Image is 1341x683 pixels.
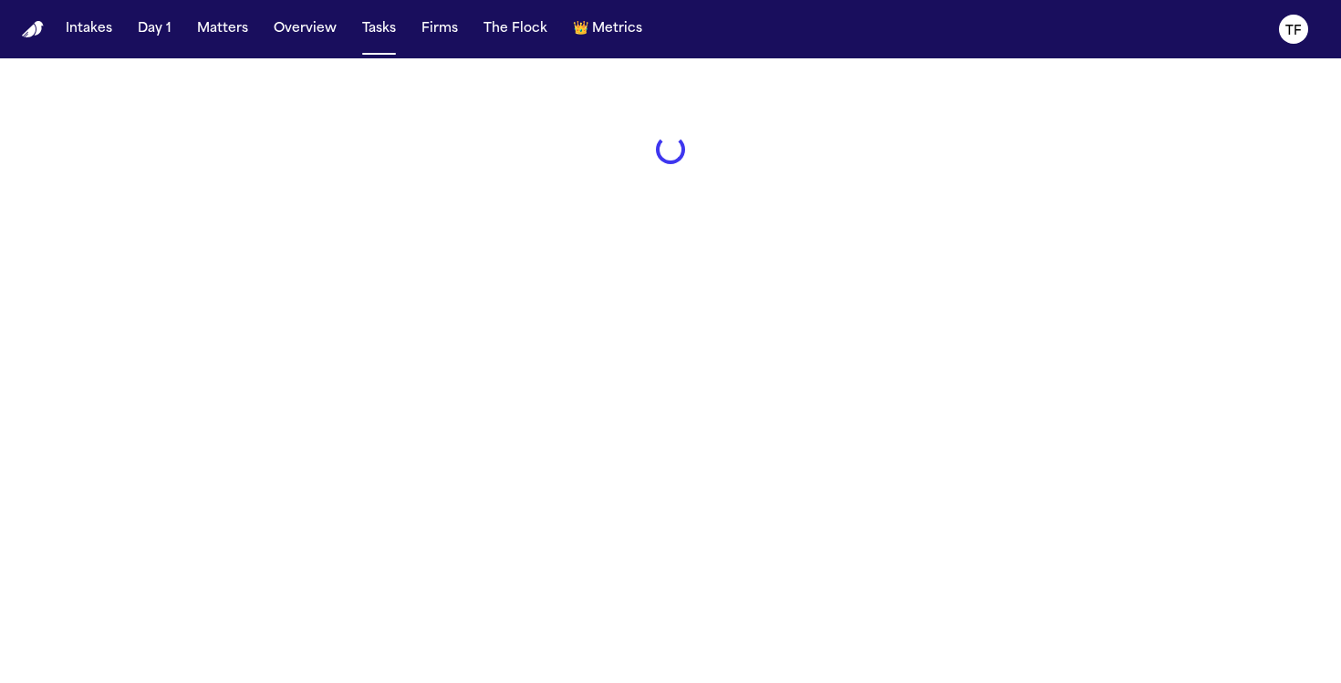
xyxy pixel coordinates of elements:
[190,13,255,46] button: Matters
[22,21,44,38] img: Finch Logo
[130,13,179,46] button: Day 1
[22,21,44,38] a: Home
[566,13,650,46] button: crownMetrics
[414,13,465,46] button: Firms
[58,13,120,46] button: Intakes
[476,13,555,46] button: The Flock
[266,13,344,46] button: Overview
[355,13,403,46] button: Tasks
